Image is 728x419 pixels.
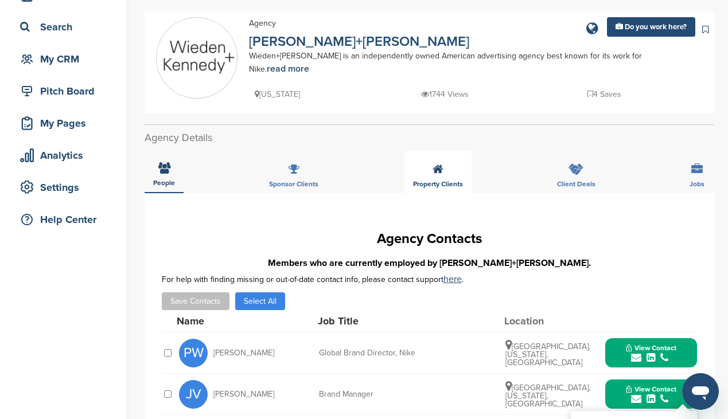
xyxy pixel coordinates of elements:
[17,113,115,134] div: My Pages
[682,373,719,410] iframe: Button to launch messaging window
[413,181,463,187] span: Property Clients
[213,390,274,398] span: [PERSON_NAME]
[626,344,676,352] span: View Contact
[249,17,651,30] div: Agency
[11,46,115,72] a: My CRM
[145,130,714,146] h2: Agency Details
[17,81,115,101] div: Pitch Board
[607,17,695,37] a: Do you work here?
[17,177,115,198] div: Settings
[213,349,274,357] span: [PERSON_NAME]
[11,110,115,136] a: My Pages
[153,179,175,186] span: People
[17,145,115,166] div: Analytics
[626,385,676,393] span: View Contact
[255,87,300,101] p: [US_STATE]
[505,342,590,367] span: [GEOGRAPHIC_DATA], [US_STATE], [GEOGRAPHIC_DATA]
[162,229,697,249] h1: Agency Contacts
[179,339,208,367] span: PW
[11,78,115,104] a: Pitch Board
[319,349,491,357] div: Global Brand Director, Nike
[690,181,704,187] span: Jobs
[267,63,309,75] a: read more
[179,380,208,409] span: JV
[612,336,690,370] button: View Contact
[587,87,621,101] p: 4 Saves
[17,209,115,230] div: Help Center
[249,50,651,76] div: Wieden+[PERSON_NAME] is an independently owned American advertising agency best known for its wor...
[11,206,115,233] a: Help Center
[235,292,285,310] button: Select All
[157,22,237,94] img: Sponsorpitch & Wieden+Kennedy
[557,181,595,187] span: Client Deals
[162,256,697,270] h3: Members who are currently employed by [PERSON_NAME]+[PERSON_NAME].
[612,377,690,412] button: View Contact
[17,17,115,37] div: Search
[17,49,115,69] div: My CRM
[11,142,115,169] a: Analytics
[177,316,303,326] div: Name
[162,275,697,284] div: For help with finding missing or out-of-date contact info, please contact support .
[162,292,229,310] button: Save Contacts
[625,22,687,32] span: Do you work here?
[443,273,462,285] a: here
[11,14,115,40] a: Search
[504,316,590,326] div: Location
[11,174,115,201] a: Settings
[318,316,490,326] div: Job Title
[319,390,491,398] div: Brand Manager
[505,383,590,409] span: [GEOGRAPHIC_DATA], [US_STATE], [GEOGRAPHIC_DATA]
[249,33,469,50] a: [PERSON_NAME]+[PERSON_NAME]
[421,87,469,101] p: 1744 Views
[269,181,318,187] span: Sponsor Clients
